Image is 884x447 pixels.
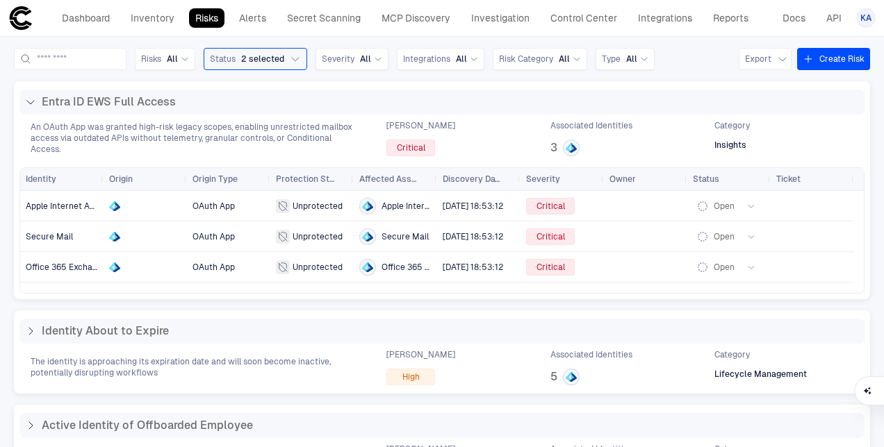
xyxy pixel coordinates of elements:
[714,201,735,212] span: Open
[693,259,757,276] button: Open
[382,262,432,273] span: Office 365 Exchange Online
[276,174,334,185] span: Protection Status
[714,369,807,380] span: Lifecycle Management
[537,231,565,242] span: Critical
[109,231,120,242] div: Entra ID
[537,262,565,273] span: Critical
[193,201,235,211] span: OAuth App
[443,262,503,272] span: [DATE] 18:53:12
[797,48,870,70] button: Create Risk
[403,53,450,65] span: Integrations
[860,12,871,24] span: KA
[31,121,361,155] span: An OAuth App was granted high-risk legacy scopes, enabling unrestricted mailbox access via outdat...
[31,356,361,378] span: The identity is approaching its expiration date and will soon become inactive, potentially disrup...
[550,141,557,155] span: 3
[693,198,757,214] button: Open
[693,228,757,245] button: Open
[820,8,848,28] a: API
[537,201,565,212] span: Critical
[456,53,467,65] span: All
[776,8,812,28] a: Docs
[293,262,343,273] span: Unprotected
[124,8,181,28] a: Inventory
[362,262,373,273] div: Entra ID
[550,370,557,384] span: 5
[193,262,235,272] span: OAuth App
[544,8,623,28] a: Control Center
[26,174,56,185] span: Identity
[193,174,238,185] span: Origin Type
[109,262,120,273] div: Entra ID
[241,53,284,65] span: 2 selected
[693,174,719,185] span: Status
[204,48,307,70] button: Status2 selected
[550,349,632,360] span: Associated Identities
[856,8,876,28] button: KA
[109,174,133,185] span: Origin
[443,201,503,211] span: [DATE] 18:53:12
[714,231,735,242] span: Open
[714,120,750,131] span: Category
[14,310,870,394] div: Identity About to ExpireThe identity is approaching its expiration date and will soon become inac...
[362,201,373,212] div: Entra ID
[362,231,373,242] div: Entra ID
[402,371,420,382] span: High
[26,262,134,272] span: Office 365 Exchange Online
[375,8,457,28] a: MCP Discovery
[776,174,801,185] span: Ticket
[626,53,637,65] span: All
[386,120,455,131] span: [PERSON_NAME]
[739,48,792,70] button: Export
[386,349,455,360] span: [PERSON_NAME]
[189,8,224,28] a: Risks
[167,53,178,65] span: All
[322,53,354,65] span: Severity
[382,201,432,212] span: Apple Internet Accounts
[382,231,429,242] span: Secure Mail
[141,53,161,65] span: Risks
[14,81,870,165] div: Entra ID EWS Full AccessAn OAuth App was granted high-risk legacy scopes, enabling unrestricted m...
[42,95,176,109] span: Entra ID EWS Full Access
[714,262,735,273] span: Open
[465,8,536,28] a: Investigation
[42,324,169,338] span: Identity About to Expire
[559,53,570,65] span: All
[293,201,343,212] span: Unprotected
[193,232,235,242] span: OAuth App
[42,419,253,432] span: Active Identity of Offboarded Employee
[609,174,636,185] span: Owner
[714,140,746,151] span: Insights
[26,232,73,242] span: Secure Mail
[109,201,120,212] div: Entra ID
[281,8,367,28] a: Secret Scanning
[397,142,425,153] span: Critical
[210,53,236,65] span: Status
[360,53,371,65] span: All
[707,8,755,28] a: Reports
[632,8,698,28] a: Integrations
[602,53,621,65] span: Type
[26,201,122,211] span: Apple Internet Accounts
[499,53,553,65] span: Risk Category
[443,232,503,242] span: [DATE] 18:53:12
[526,174,560,185] span: Severity
[293,231,343,242] span: Unprotected
[56,8,116,28] a: Dashboard
[359,174,418,185] span: Affected Assets
[443,174,501,185] span: Discovery Date
[714,349,750,360] span: Category
[550,120,632,131] span: Associated Identities
[233,8,272,28] a: Alerts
